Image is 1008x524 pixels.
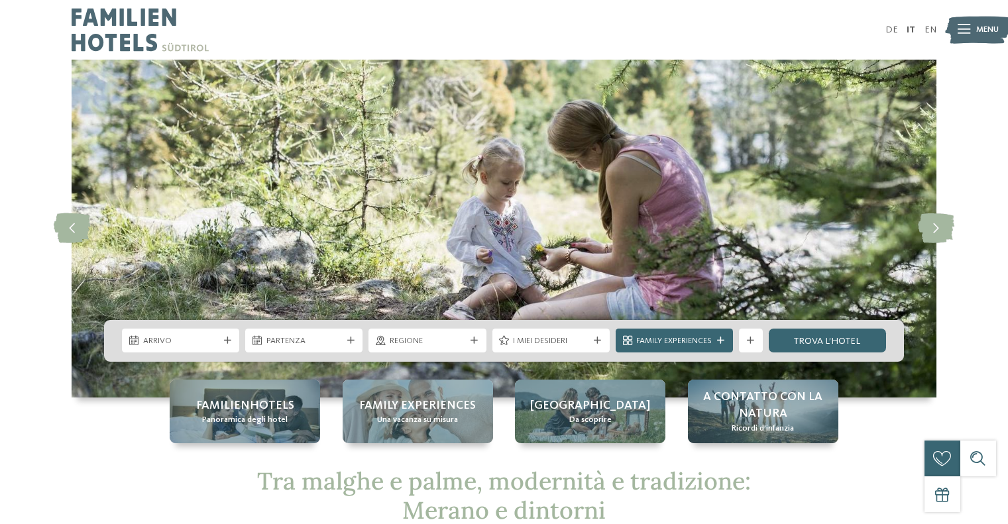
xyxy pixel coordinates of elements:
[143,335,219,347] span: Arrivo
[688,380,838,443] a: Family hotel a Merano: varietà allo stato puro! A contatto con la natura Ricordi d’infanzia
[569,414,612,426] span: Da scoprire
[72,60,936,397] img: Family hotel a Merano: varietà allo stato puro!
[636,335,712,347] span: Family Experiences
[769,329,886,352] a: trova l’hotel
[907,25,915,34] a: IT
[700,389,826,422] span: A contatto con la natura
[266,335,342,347] span: Partenza
[515,380,665,443] a: Family hotel a Merano: varietà allo stato puro! [GEOGRAPHIC_DATA] Da scoprire
[377,414,458,426] span: Una vacanza su misura
[885,25,898,34] a: DE
[202,414,288,426] span: Panoramica degli hotel
[390,335,465,347] span: Regione
[530,397,650,414] span: [GEOGRAPHIC_DATA]
[924,25,936,34] a: EN
[732,423,794,435] span: Ricordi d’infanzia
[359,397,476,414] span: Family experiences
[343,380,493,443] a: Family hotel a Merano: varietà allo stato puro! Family experiences Una vacanza su misura
[196,397,294,414] span: Familienhotels
[513,335,588,347] span: I miei desideri
[170,380,320,443] a: Family hotel a Merano: varietà allo stato puro! Familienhotels Panoramica degli hotel
[976,24,999,36] span: Menu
